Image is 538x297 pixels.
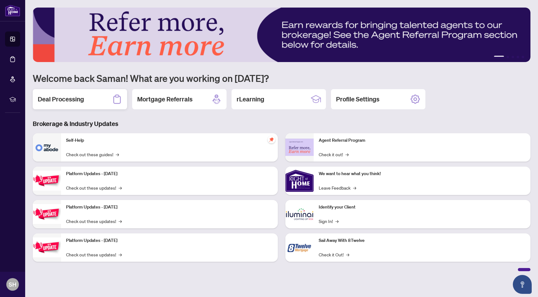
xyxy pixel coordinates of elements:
button: 4 [517,56,519,58]
button: 1 [494,56,504,58]
span: SH [9,280,16,289]
span: → [346,251,349,258]
a: Check it Out!→ [319,251,349,258]
a: Check it out!→ [319,151,349,158]
a: Check out these updates!→ [66,251,122,258]
img: Agent Referral Program [285,139,314,156]
img: Identify your Client [285,200,314,228]
button: 3 [512,56,514,58]
span: → [335,218,339,225]
img: We want to hear what you think! [285,167,314,195]
p: Platform Updates - [DATE] [66,237,273,244]
p: Platform Updates - [DATE] [66,170,273,177]
h2: Mortgage Referrals [137,95,193,104]
span: → [119,251,122,258]
img: logo [5,5,20,16]
img: Sail Away With 8Twelve [285,233,314,262]
img: Platform Updates - July 21, 2025 [33,171,61,191]
p: Identify your Client [319,204,525,211]
h3: Brokerage & Industry Updates [33,119,530,128]
img: Slide 0 [33,8,530,62]
a: Sign In!→ [319,218,339,225]
span: → [353,184,356,191]
span: → [119,184,122,191]
h2: Profile Settings [336,95,379,104]
h2: Deal Processing [38,95,84,104]
img: Self-Help [33,133,61,162]
button: Open asap [513,275,532,294]
span: → [116,151,119,158]
h2: rLearning [237,95,264,104]
button: 5 [522,56,524,58]
p: Agent Referral Program [319,137,525,144]
span: → [345,151,349,158]
img: Platform Updates - July 8, 2025 [33,204,61,224]
button: 2 [507,56,509,58]
p: We want to hear what you think! [319,170,525,177]
h1: Welcome back Saman! What are you working on [DATE]? [33,72,530,84]
p: Sail Away With 8Twelve [319,237,525,244]
img: Platform Updates - June 23, 2025 [33,237,61,257]
span: → [119,218,122,225]
a: Check out these updates!→ [66,184,122,191]
span: pushpin [268,136,275,143]
p: Self-Help [66,137,273,144]
a: Check out these guides!→ [66,151,119,158]
p: Platform Updates - [DATE] [66,204,273,211]
a: Check out these updates!→ [66,218,122,225]
a: Leave Feedback→ [319,184,356,191]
